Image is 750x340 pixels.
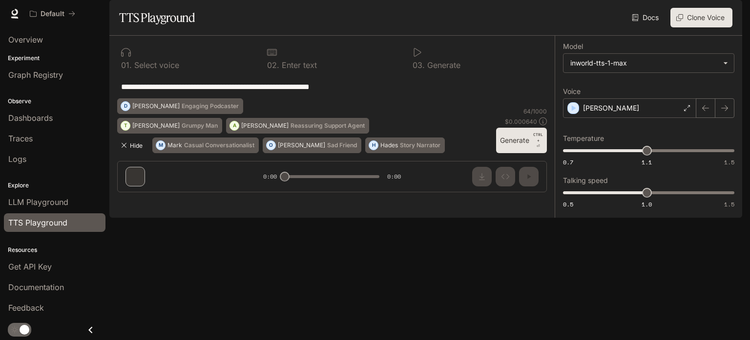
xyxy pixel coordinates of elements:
button: MMarkCasual Conversationalist [152,137,259,153]
button: HHadesStory Narrator [365,137,445,153]
div: D [121,98,130,114]
div: O [267,137,275,153]
p: Mark [167,142,182,148]
button: A[PERSON_NAME]Reassuring Support Agent [226,118,369,134]
p: 0 1 . [121,61,132,69]
button: O[PERSON_NAME]Sad Friend [263,137,361,153]
p: Default [41,10,64,18]
p: [PERSON_NAME] [583,103,639,113]
p: Reassuring Support Agent [291,123,365,129]
span: 1.5 [724,158,734,166]
span: 1.0 [642,200,652,208]
p: ⏎ [533,132,543,149]
p: [PERSON_NAME] [132,103,180,109]
p: [PERSON_NAME] [132,123,180,129]
p: $ 0.000640 [505,117,537,126]
h1: TTS Playground [119,8,195,27]
div: inworld-tts-1-max [563,54,734,72]
p: 0 3 . [413,61,425,69]
p: 64 / 1000 [523,107,547,115]
p: CTRL + [533,132,543,143]
p: Casual Conversationalist [184,142,254,148]
button: Clone Voice [670,8,732,27]
p: Engaging Podcaster [182,103,239,109]
p: Enter text [279,61,317,69]
p: 0 2 . [267,61,279,69]
a: Docs [630,8,663,27]
p: Generate [425,61,460,69]
button: T[PERSON_NAME]Grumpy Man [117,118,222,134]
button: GenerateCTRL +⏎ [496,128,547,153]
p: Sad Friend [327,142,357,148]
p: Grumpy Man [182,123,218,129]
button: Hide [117,137,148,153]
p: Hades [380,142,398,148]
p: Voice [563,88,581,95]
p: Talking speed [563,177,608,184]
button: All workspaces [25,4,80,23]
span: 0.7 [563,158,573,166]
p: Select voice [132,61,179,69]
span: 1.5 [724,200,734,208]
button: D[PERSON_NAME]Engaging Podcaster [117,98,243,114]
p: Temperature [563,135,604,142]
span: 0.5 [563,200,573,208]
div: inworld-tts-1-max [570,58,718,68]
div: M [156,137,165,153]
div: T [121,118,130,134]
span: 1.1 [642,158,652,166]
p: Model [563,43,583,50]
div: A [230,118,239,134]
p: [PERSON_NAME] [241,123,289,129]
div: H [369,137,378,153]
p: Story Narrator [400,142,440,148]
p: [PERSON_NAME] [278,142,325,148]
